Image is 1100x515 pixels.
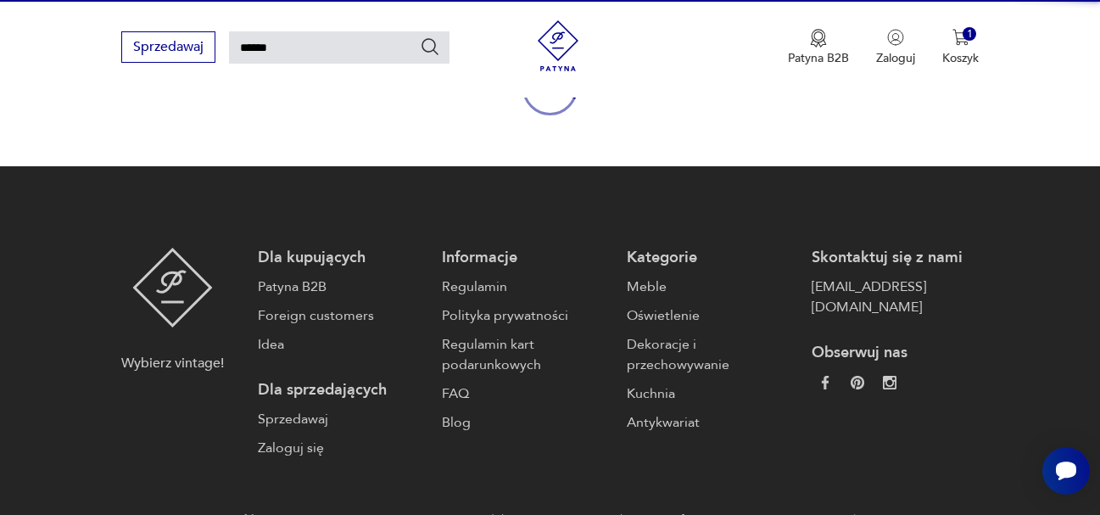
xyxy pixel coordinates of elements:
p: Obserwuj nas [812,343,980,363]
img: Patyna - sklep z meblami i dekoracjami vintage [132,248,213,327]
p: Patyna B2B [788,50,849,66]
button: 1Koszyk [942,29,979,66]
p: Informacje [442,248,610,268]
div: 1 [963,27,977,42]
a: Antykwariat [627,412,795,433]
img: da9060093f698e4c3cedc1453eec5031.webp [818,376,832,389]
p: Dla sprzedających [258,380,426,400]
p: Kategorie [627,248,795,268]
a: Sprzedawaj [258,409,426,429]
img: Ikonka użytkownika [887,29,904,46]
iframe: Smartsupp widget button [1042,447,1090,495]
button: Sprzedawaj [121,31,215,63]
img: 37d27d81a828e637adc9f9cb2e3d3a8a.webp [851,376,864,389]
a: [EMAIL_ADDRESS][DOMAIN_NAME] [812,277,980,317]
a: Regulamin [442,277,610,297]
a: Oświetlenie [627,305,795,326]
a: Foreign customers [258,305,426,326]
button: Szukaj [420,36,440,57]
img: Ikona koszyka [952,29,969,46]
p: Skontaktuj się z nami [812,248,980,268]
img: c2fd9cf7f39615d9d6839a72ae8e59e5.webp [883,376,896,389]
img: Ikona medalu [810,29,827,48]
a: Sprzedawaj [121,42,215,54]
p: Zaloguj [876,50,915,66]
a: Regulamin kart podarunkowych [442,334,610,375]
button: Patyna B2B [788,29,849,66]
a: Patyna B2B [258,277,426,297]
p: Dla kupujących [258,248,426,268]
a: Idea [258,334,426,355]
a: FAQ [442,383,610,404]
img: Patyna - sklep z meblami i dekoracjami vintage [533,20,584,71]
p: Koszyk [942,50,979,66]
a: Dekoracje i przechowywanie [627,334,795,375]
a: Ikona medaluPatyna B2B [788,29,849,66]
a: Blog [442,412,610,433]
a: Zaloguj się [258,438,426,458]
button: Zaloguj [876,29,915,66]
a: Kuchnia [627,383,795,404]
a: Polityka prywatności [442,305,610,326]
p: Wybierz vintage! [121,353,224,373]
a: Meble [627,277,795,297]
